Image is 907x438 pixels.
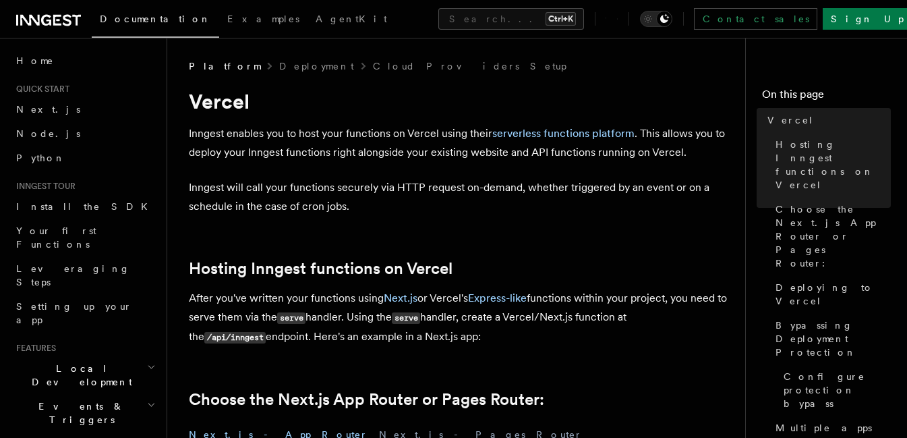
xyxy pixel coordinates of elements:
[189,59,260,73] span: Platform
[392,312,420,324] code: serve
[373,59,566,73] a: Cloud Providers Setup
[11,256,158,294] a: Leveraging Steps
[776,281,891,308] span: Deploying to Vercel
[770,313,891,364] a: Bypassing Deployment Protection
[189,89,728,113] h1: Vercel
[189,124,728,162] p: Inngest enables you to host your functions on Vercel using their . This allows you to deploy your...
[438,8,584,30] button: Search...Ctrl+K
[11,356,158,394] button: Local Development
[11,400,147,427] span: Events & Triggers
[316,13,387,24] span: AgentKit
[16,201,156,212] span: Install the SDK
[11,394,158,432] button: Events & Triggers
[11,121,158,146] a: Node.js
[227,13,299,24] span: Examples
[770,197,891,275] a: Choose the Next.js App Router or Pages Router:
[11,181,76,192] span: Inngest tour
[11,294,158,332] a: Setting up your app
[11,97,158,121] a: Next.js
[778,364,891,416] a: Configure protection bypass
[279,59,354,73] a: Deployment
[92,4,219,38] a: Documentation
[776,138,891,192] span: Hosting Inngest functions on Vercel
[189,390,544,409] a: Choose the Next.js App Router or Pages Router:
[11,343,56,354] span: Features
[694,8,817,30] a: Contact sales
[546,12,576,26] kbd: Ctrl+K
[189,178,728,216] p: Inngest will call your functions securely via HTTP request on-demand, whether triggered by an eve...
[308,4,395,36] a: AgentKit
[492,127,635,140] a: serverless functions platform
[776,319,891,359] span: Bypassing Deployment Protection
[277,312,305,324] code: serve
[11,146,158,170] a: Python
[762,86,891,108] h4: On this page
[11,362,147,389] span: Local Development
[189,289,728,347] p: After you've written your functions using or Vercel's functions within your project, you need to ...
[640,11,672,27] button: Toggle dark mode
[16,225,96,250] span: Your first Functions
[219,4,308,36] a: Examples
[16,153,65,163] span: Python
[11,84,69,94] span: Quick start
[11,194,158,219] a: Install the SDK
[468,292,527,304] a: Express-like
[189,259,452,278] a: Hosting Inngest functions on Vercel
[767,113,814,127] span: Vercel
[16,263,130,288] span: Leveraging Steps
[11,219,158,256] a: Your first Functions
[770,275,891,313] a: Deploying to Vercel
[384,292,417,304] a: Next.js
[16,301,132,325] span: Setting up your app
[16,128,80,139] span: Node.js
[100,13,211,24] span: Documentation
[762,108,891,132] a: Vercel
[204,332,266,344] code: /api/inngest
[784,370,891,410] span: Configure protection bypass
[16,54,54,67] span: Home
[770,132,891,197] a: Hosting Inngest functions on Vercel
[16,104,80,115] span: Next.js
[11,49,158,73] a: Home
[776,202,891,270] span: Choose the Next.js App Router or Pages Router:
